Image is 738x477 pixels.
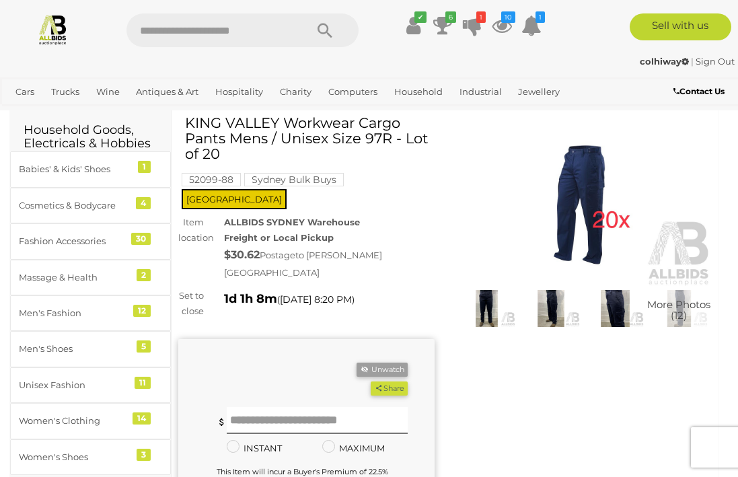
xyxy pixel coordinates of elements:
a: Unisex Fashion 11 [10,367,171,403]
img: KING VALLEY Workwear Cargo Pants Mens / Unisex Size 97R - Lot of 20 [587,290,644,327]
a: Sign Out [696,56,735,67]
div: 3 [137,449,151,461]
a: [GEOGRAPHIC_DATA] [97,103,203,125]
h2: Household Goods, Electricals & Hobbies [24,124,157,151]
mark: 52099-88 [182,173,241,186]
div: 30 [131,233,151,245]
div: Cosmetics & Bodycare [19,198,130,213]
img: KING VALLEY Workwear Cargo Pants Mens / Unisex Size 97R - Lot of 20 [458,290,515,327]
a: Men's Fashion 12 [10,295,171,331]
h1: KING VALLEY Workwear Cargo Pants Mens / Unisex Size 97R - Lot of 20 [185,115,431,161]
div: 5 [137,340,151,353]
a: 1 [521,13,542,38]
a: Computers [323,81,383,103]
img: KING VALLEY Workwear Cargo Pants Mens / Unisex Size 97R - Lot of 20 [522,290,579,327]
li: Unwatch this item [357,363,408,377]
a: colhiway [640,56,691,67]
a: Fashion Accessories 30 [10,223,171,259]
strong: colhiway [640,56,689,67]
span: ( ) [277,294,355,305]
div: Massage & Health [19,270,130,285]
div: Item location [168,215,214,246]
a: Men's Shoes 5 [10,331,171,367]
a: Women's Clothing 14 [10,403,171,439]
a: Babies' & Kids' Shoes 1 [10,151,171,187]
a: Sell with us [630,13,731,40]
div: Set to close [168,288,214,320]
strong: Freight or Local Pickup [224,232,334,243]
img: KING VALLEY Workwear Cargo Pants Mens / Unisex Size 97R - Lot of 20 [455,122,711,287]
a: Cars [10,81,40,103]
a: 10 [492,13,512,38]
a: Wine [91,81,125,103]
i: 1 [536,11,545,23]
span: More Photos (12) [647,299,710,321]
mark: Sydney Bulk Buys [244,173,344,186]
a: Cosmetics & Bodycare 4 [10,188,171,223]
a: ✔ [403,13,423,38]
a: Antiques & Art [131,81,204,103]
div: 12 [133,305,151,317]
div: 11 [135,377,151,389]
a: More Photos(12) [651,290,708,327]
div: 4 [136,197,151,209]
i: 10 [501,11,515,23]
button: Unwatch [357,363,408,377]
a: Trucks [46,81,85,103]
div: Men's Shoes [19,341,130,357]
a: Jewellery [513,81,565,103]
a: 52099-88 [182,174,241,185]
div: Fashion Accessories [19,233,130,249]
div: Men's Fashion [19,305,130,321]
a: Household [389,81,448,103]
label: MAXIMUM [322,441,385,456]
a: Massage & Health 2 [10,260,171,295]
div: Babies' & Kids' Shoes [19,161,130,177]
b: Contact Us [673,86,725,96]
button: Search [291,13,359,47]
button: Share [371,381,408,396]
div: 2 [137,269,151,281]
strong: $30.62 [224,248,260,261]
a: Sydney Bulk Buys [244,174,344,185]
div: 14 [133,412,151,425]
a: Hospitality [210,81,268,103]
a: Charity [274,81,317,103]
strong: ALLBIDS SYDNEY Warehouse [224,217,360,227]
div: Unisex Fashion [19,377,130,393]
span: | [691,56,694,67]
a: Sports [52,103,91,125]
a: Office [10,103,46,125]
a: 6 [433,13,453,38]
img: Allbids.com.au [37,13,69,45]
a: 1 [462,13,482,38]
a: Contact Us [673,84,728,99]
a: Industrial [454,81,507,103]
span: [GEOGRAPHIC_DATA] [182,189,287,209]
strong: 1d 1h 8m [224,291,277,306]
div: Postage [224,246,435,281]
div: 1 [138,161,151,173]
img: KING VALLEY Workwear Cargo Pants Mens / Unisex Size 97R - Lot of 20 [651,290,708,327]
i: 6 [445,11,456,23]
div: Women's Shoes [19,449,130,465]
div: Women's Clothing [19,413,130,429]
span: [DATE] 8:20 PM [280,293,352,305]
span: to [PERSON_NAME][GEOGRAPHIC_DATA] [224,250,382,278]
a: Women's Shoes 3 [10,439,171,475]
i: 1 [476,11,486,23]
i: ✔ [414,11,427,23]
label: INSTANT [227,441,282,456]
